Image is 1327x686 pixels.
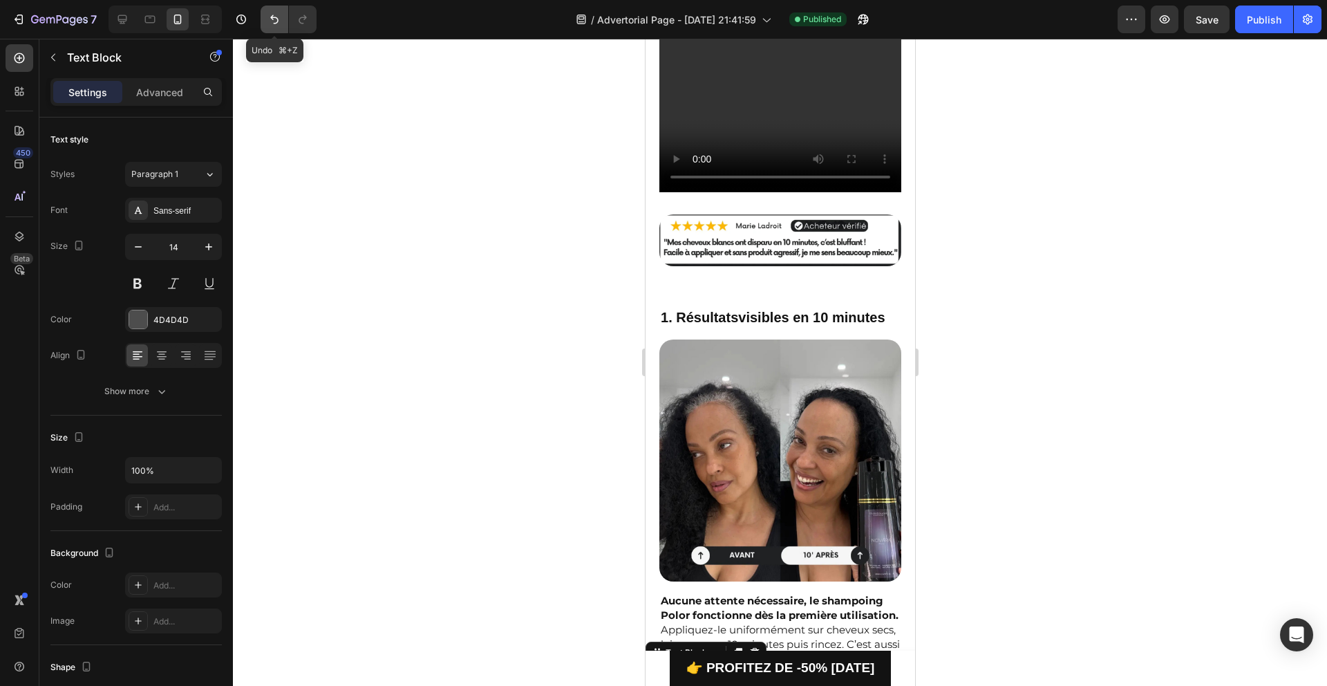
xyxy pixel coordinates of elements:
div: Color [50,313,72,326]
p: Text Block [67,49,185,66]
strong: visibles en 10 minutes [93,271,239,286]
strong: 1 [15,271,23,286]
div: Show more [104,384,169,398]
span: Appliquez-le uniformément sur cheveux secs, laissez poser 10 minutes puis rincez. C’est aussi sim... [15,584,254,627]
div: Shape [50,658,95,677]
div: Add... [153,501,218,514]
div: Width [50,464,73,476]
div: Undo/Redo [261,6,317,33]
span: . [15,271,30,286]
iframe: Design area [646,39,915,686]
button: Save [1184,6,1230,33]
button: Publish [1235,6,1293,33]
div: Styles [50,168,75,180]
div: Add... [153,615,218,628]
div: Background [50,544,117,563]
div: 450 [13,147,33,158]
div: 4D4D4D [153,314,218,326]
div: Size [50,237,87,256]
strong: Résultats [30,271,93,286]
img: gempages_584432907255284293-ad89be41-9678-4ec8-9b00-cbd64da08b1b.jpg [14,301,256,543]
span: Save [1196,14,1218,26]
span: Published [803,13,841,26]
span: Paragraph 1 [131,168,178,180]
div: Color [50,579,72,591]
button: Paragraph 1 [125,162,222,187]
p: Advanced [136,85,183,100]
p: 7 [91,11,97,28]
strong: Aucune attente nécessaire, le shampoing Polor fonctionne dès la première utilisation. [15,555,253,583]
div: Text style [50,133,88,146]
div: Padding [50,501,82,513]
div: Size [50,429,87,447]
button: 7 [6,6,103,33]
div: Font [50,204,68,216]
div: Add... [153,580,218,592]
input: Auto [126,458,221,483]
div: Image [50,615,75,627]
img: gempages_584432907255284293-373fd955-a470-4d48-847f-231c3382f50e.webp [14,176,256,228]
span: / [591,12,594,27]
p: Settings [68,85,107,100]
div: Sans-serif [153,205,218,217]
div: Publish [1247,12,1281,27]
button: Show more [50,379,222,404]
div: Align [50,346,89,365]
span: Advertorial Page - [DATE] 21:41:59 [597,12,756,27]
div: Open Intercom Messenger [1280,618,1313,651]
div: Beta [10,253,33,264]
